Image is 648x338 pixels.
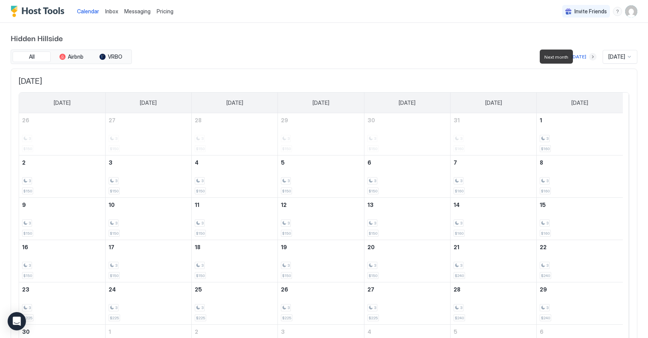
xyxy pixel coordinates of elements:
span: $150 [196,273,205,278]
a: Thursday [391,93,423,113]
span: 24 [109,286,116,293]
span: [DATE] [485,99,502,106]
td: October 27, 2025 [105,113,191,155]
span: 3 [287,221,290,226]
td: October 31, 2025 [450,113,536,155]
span: 11 [195,202,199,208]
span: 3 [287,263,290,268]
a: November 11, 2025 [192,198,277,212]
span: $160 [541,231,550,236]
span: 3 [109,159,112,166]
td: November 23, 2025 [19,282,105,325]
td: November 21, 2025 [450,240,536,282]
a: Sunday [46,93,78,113]
td: November 22, 2025 [537,240,623,282]
span: 8 [540,159,543,166]
span: 4 [367,328,371,335]
span: 3 [287,305,290,310]
a: November 28, 2025 [451,282,536,296]
span: 3 [201,178,204,183]
span: 3 [546,221,549,226]
span: 3 [115,221,117,226]
span: 10 [109,202,115,208]
a: November 18, 2025 [192,240,277,254]
a: November 13, 2025 [364,198,450,212]
span: 18 [195,244,200,250]
span: VRBO [108,53,122,60]
td: November 19, 2025 [278,240,364,282]
span: [DATE] [608,53,625,60]
span: $225 [196,316,205,320]
span: 25 [195,286,202,293]
a: November 2, 2025 [19,155,105,170]
button: Next month [589,53,597,61]
span: 26 [281,286,288,293]
a: Tuesday [219,93,251,113]
td: November 25, 2025 [192,282,278,325]
span: $150 [23,231,32,236]
span: Airbnb [68,53,83,60]
td: November 15, 2025 [537,198,623,240]
span: $150 [196,189,205,194]
span: Pricing [157,8,173,15]
span: [DATE] [19,77,629,86]
span: 3 [281,328,285,335]
span: 2 [22,159,26,166]
a: November 12, 2025 [278,198,364,212]
span: $150 [196,231,205,236]
a: Calendar [77,7,99,15]
span: 6 [540,328,544,335]
td: October 26, 2025 [19,113,105,155]
td: November 10, 2025 [105,198,191,240]
span: [DATE] [399,99,415,106]
span: 3 [374,263,376,268]
span: 3 [546,136,549,141]
a: November 25, 2025 [192,282,277,296]
span: 4 [195,159,199,166]
button: Airbnb [52,51,90,62]
td: October 30, 2025 [364,113,450,155]
td: November 20, 2025 [364,240,450,282]
a: November 9, 2025 [19,198,105,212]
td: October 28, 2025 [192,113,278,155]
span: 9 [22,202,26,208]
span: All [29,53,35,60]
td: November 7, 2025 [450,155,536,198]
span: 1 [540,117,542,123]
span: $150 [369,273,377,278]
span: 20 [367,244,375,250]
span: Invite Friends [574,8,607,15]
a: November 16, 2025 [19,240,105,254]
span: 30 [22,328,30,335]
span: 14 [454,202,460,208]
a: November 7, 2025 [451,155,536,170]
span: $225 [23,316,32,320]
span: $150 [369,231,377,236]
span: 21 [454,244,459,250]
a: November 27, 2025 [364,282,450,296]
span: 3 [374,178,376,183]
td: October 29, 2025 [278,113,364,155]
span: 29 [540,286,547,293]
a: November 4, 2025 [192,155,277,170]
a: November 19, 2025 [278,240,364,254]
td: November 4, 2025 [192,155,278,198]
a: Friday [478,93,510,113]
span: 29 [281,117,288,123]
span: 12 [281,202,287,208]
span: 3 [115,178,117,183]
button: All [13,51,51,62]
td: November 29, 2025 [537,282,623,325]
span: 3 [115,305,117,310]
span: $150 [110,273,119,278]
td: November 9, 2025 [19,198,105,240]
span: 2 [195,328,198,335]
button: VRBO [92,51,130,62]
td: November 24, 2025 [105,282,191,325]
span: $150 [282,189,291,194]
a: November 29, 2025 [537,282,623,296]
span: 3 [374,305,376,310]
a: November 20, 2025 [364,240,450,254]
td: November 3, 2025 [105,155,191,198]
a: November 1, 2025 [537,113,623,127]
